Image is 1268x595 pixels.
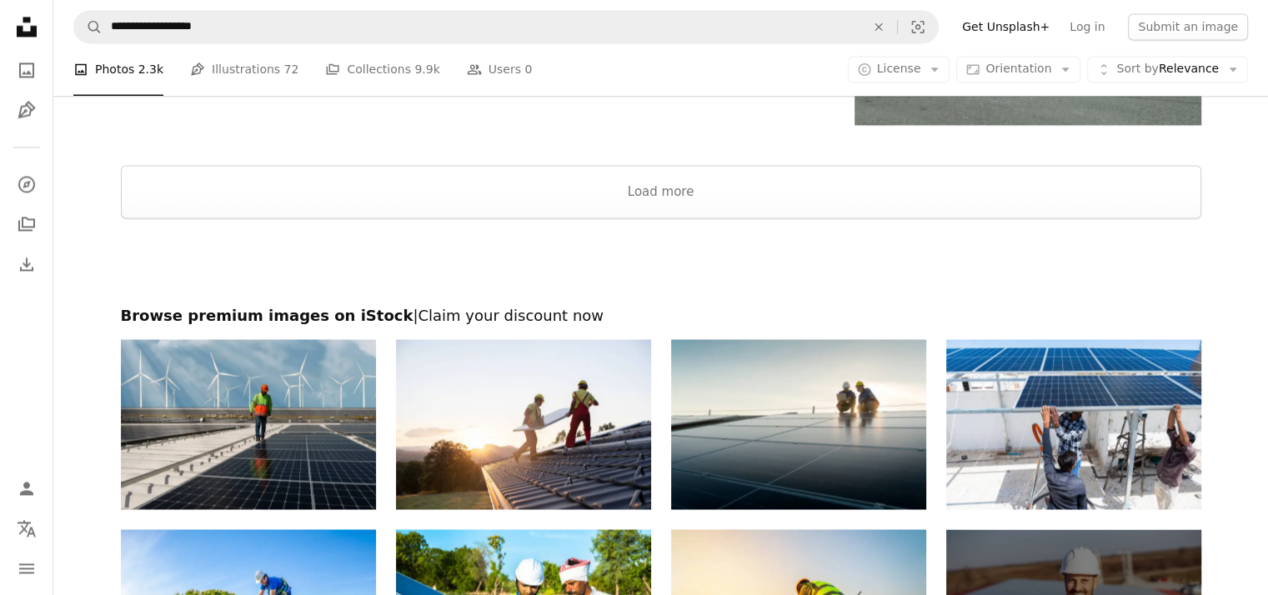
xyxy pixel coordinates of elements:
button: License [848,57,950,83]
button: Sort byRelevance [1087,57,1248,83]
form: Find visuals sitewide [73,10,939,43]
span: Orientation [985,62,1051,76]
a: Log in / Sign up [10,472,43,505]
button: Language [10,512,43,545]
button: Clear [860,11,897,42]
h2: Browse premium images on iStock [121,306,1201,326]
a: Collections [10,207,43,241]
span: | Claim your discount now [413,307,604,324]
img: Specialist technician professional engineer with laptop and tablet maintenance checking installin... [671,339,926,509]
a: Explore [10,167,43,201]
a: Download History [10,247,43,281]
span: 72 [284,61,299,79]
span: License [877,62,921,76]
span: Relevance [1116,62,1219,78]
button: Load more [121,165,1201,218]
a: Collections 9.9k [325,43,439,97]
span: 9.9k [414,61,439,79]
a: Photos [10,53,43,87]
span: Sort by [1116,62,1158,76]
a: Log in [1060,13,1115,40]
button: Submit an image [1128,13,1248,40]
button: Menu [10,552,43,585]
a: Home — Unsplash [10,10,43,47]
a: Illustrations 72 [190,43,298,97]
img: Indian workers installing solar panels on roof of house. Maintenance of photovoltaic panel system... [946,339,1201,509]
button: Search Unsplash [74,11,103,42]
img: environment engineer concept [121,339,376,509]
button: Visual search [898,11,938,42]
a: Illustrations [10,93,43,127]
a: Get Unsplash+ [952,13,1060,40]
span: 0 [524,61,532,79]
img: Installation of solar panels on a roof. [396,339,651,509]
a: Users 0 [467,43,533,97]
button: Orientation [956,57,1080,83]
